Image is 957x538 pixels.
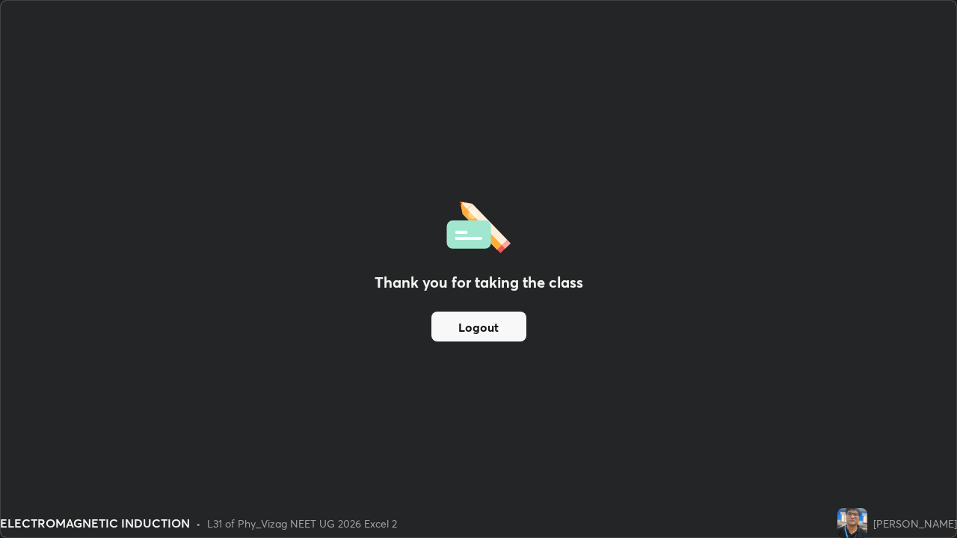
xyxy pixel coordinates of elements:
div: L31 of Phy_Vizag NEET UG 2026 Excel 2 [207,516,397,531]
img: af3c0a840c3a48bab640c6e62b027323.jpg [837,508,867,538]
h2: Thank you for taking the class [375,271,583,294]
div: [PERSON_NAME] [873,516,957,531]
div: • [196,516,201,531]
img: offlineFeedback.1438e8b3.svg [446,197,511,253]
button: Logout [431,312,526,341]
